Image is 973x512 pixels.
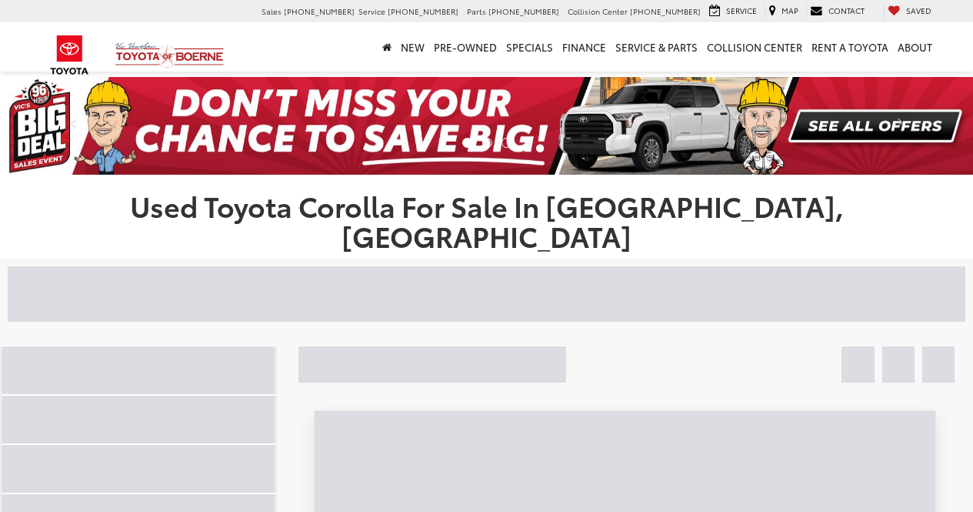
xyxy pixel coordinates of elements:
a: Service [705,5,761,18]
span: Contact [828,5,865,16]
span: [PHONE_NUMBER] [630,5,701,17]
span: Sales [262,5,282,17]
span: Saved [906,5,931,16]
a: Collision Center [702,22,807,72]
a: Pre-Owned [429,22,501,72]
a: Finance [558,22,611,72]
a: Rent a Toyota [807,22,893,72]
a: Map [765,5,802,18]
img: Vic Vaughan Toyota of Boerne [115,42,225,69]
span: Service [358,5,385,17]
span: [PHONE_NUMBER] [488,5,559,17]
a: Contact [806,5,868,18]
a: My Saved Vehicles [884,5,935,18]
a: Service & Parts: Opens in a new tab [611,22,702,72]
span: Map [781,5,798,16]
span: Collision Center [568,5,628,17]
span: Parts [467,5,486,17]
img: Toyota [41,30,98,80]
a: About [893,22,937,72]
a: New [396,22,429,72]
span: [PHONE_NUMBER] [284,5,355,17]
span: [PHONE_NUMBER] [388,5,458,17]
a: Specials [501,22,558,72]
a: Home [378,22,396,72]
span: Service [726,5,757,16]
